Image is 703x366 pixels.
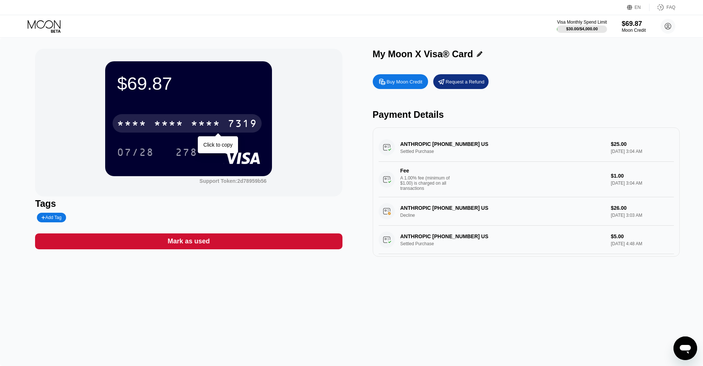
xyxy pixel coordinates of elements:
[627,4,649,11] div: EN
[168,237,210,246] div: Mark as used
[611,173,673,179] div: $1.00
[200,178,267,184] div: Support Token: 2d78959b56
[37,213,66,222] div: Add Tag
[117,73,260,94] div: $69.87
[400,168,452,174] div: Fee
[649,4,675,11] div: FAQ
[387,79,423,85] div: Buy Moon Credit
[622,28,646,33] div: Moon Credit
[41,215,61,220] div: Add Tag
[35,198,342,209] div: Tags
[111,143,159,161] div: 07/28
[200,178,267,184] div: Support Token:2d78959b56
[635,5,641,10] div: EN
[557,20,607,33] div: Visa Monthly Spend Limit$30.00/$4,000.00
[400,175,456,191] div: A 1.00% fee (minimum of $1.00) is charged on all transactions
[117,147,154,159] div: 07/28
[175,147,197,159] div: 278
[622,20,646,33] div: $69.87Moon Credit
[673,336,697,360] iframe: Button to launch messaging window
[433,74,489,89] div: Request a Refund
[557,20,607,25] div: Visa Monthly Spend Limit
[446,79,485,85] div: Request a Refund
[203,142,232,148] div: Click to copy
[566,27,598,31] div: $30.00 / $4,000.00
[611,181,673,186] div: [DATE] 3:04 AM
[373,49,473,59] div: My Moon X Visa® Card
[170,143,203,161] div: 278
[35,233,342,249] div: Mark as used
[666,5,675,10] div: FAQ
[622,20,646,28] div: $69.87
[373,109,680,120] div: Payment Details
[228,119,257,130] div: 7319
[373,74,428,89] div: Buy Moon Credit
[379,254,674,290] div: FeeA 1.00% fee (minimum of $1.00) is charged on all transactions$1.00[DATE] 4:48 AM
[379,162,674,197] div: FeeA 1.00% fee (minimum of $1.00) is charged on all transactions$1.00[DATE] 3:04 AM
